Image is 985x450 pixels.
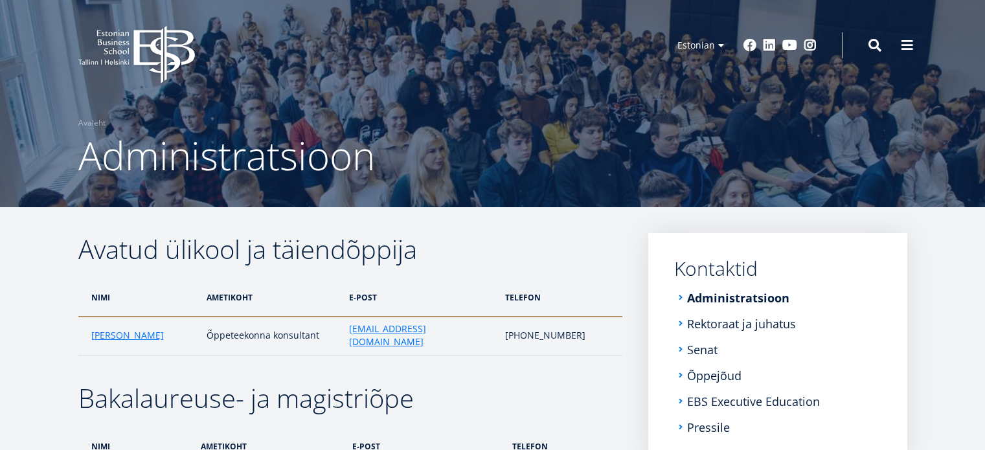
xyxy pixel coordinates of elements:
[687,343,718,356] a: Senat
[200,278,343,317] th: ametikoht
[687,369,742,382] a: Õppejõud
[78,117,106,129] a: Avaleht
[499,278,622,317] th: telefon
[349,322,492,348] a: [EMAIL_ADDRESS][DOMAIN_NAME]
[743,39,756,52] a: Facebook
[687,395,820,408] a: EBS Executive Education
[78,233,622,265] h2: Avatud ülikool ja täiendõppija
[687,291,789,304] a: Administratsioon
[804,39,817,52] a: Instagram
[674,259,881,278] a: Kontaktid
[782,39,797,52] a: Youtube
[200,317,343,355] td: Õppeteekonna konsultant
[78,382,622,414] h2: Bakalaureuse- ja magistriõpe
[343,278,499,317] th: e-post
[78,278,200,317] th: nimi
[763,39,776,52] a: Linkedin
[78,129,375,182] span: Administratsioon
[499,317,622,355] td: [PHONE_NUMBER]
[687,317,796,330] a: Rektoraat ja juhatus
[687,421,730,434] a: Pressile
[91,329,164,342] a: [PERSON_NAME]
